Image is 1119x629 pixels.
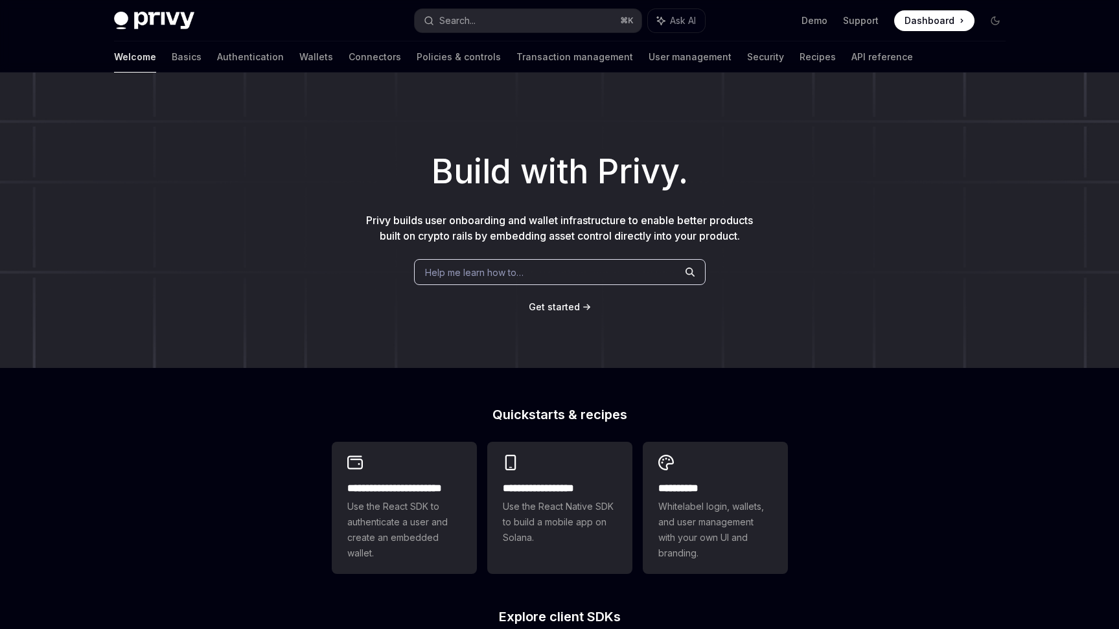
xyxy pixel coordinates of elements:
[516,41,633,73] a: Transaction management
[114,41,156,73] a: Welcome
[439,13,476,29] div: Search...
[894,10,975,31] a: Dashboard
[529,301,580,314] a: Get started
[415,9,641,32] button: Search...⌘K
[349,41,401,73] a: Connectors
[905,14,954,27] span: Dashboard
[487,442,632,574] a: **** **** **** ***Use the React Native SDK to build a mobile app on Solana.
[366,214,753,242] span: Privy builds user onboarding and wallet infrastructure to enable better products built on crypto ...
[332,408,788,421] h2: Quickstarts & recipes
[643,442,788,574] a: **** *****Whitelabel login, wallets, and user management with your own UI and branding.
[417,41,501,73] a: Policies & controls
[985,10,1006,31] button: Toggle dark mode
[800,41,836,73] a: Recipes
[670,14,696,27] span: Ask AI
[529,301,580,312] span: Get started
[425,266,524,279] span: Help me learn how to…
[843,14,879,27] a: Support
[503,499,617,545] span: Use the React Native SDK to build a mobile app on Solana.
[114,12,194,30] img: dark logo
[217,41,284,73] a: Authentication
[648,9,705,32] button: Ask AI
[299,41,333,73] a: Wallets
[332,610,788,623] h2: Explore client SDKs
[347,499,461,561] span: Use the React SDK to authenticate a user and create an embedded wallet.
[620,16,634,26] span: ⌘ K
[851,41,913,73] a: API reference
[172,41,202,73] a: Basics
[649,41,732,73] a: User management
[747,41,784,73] a: Security
[658,499,772,561] span: Whitelabel login, wallets, and user management with your own UI and branding.
[21,146,1098,197] h1: Build with Privy.
[802,14,827,27] a: Demo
